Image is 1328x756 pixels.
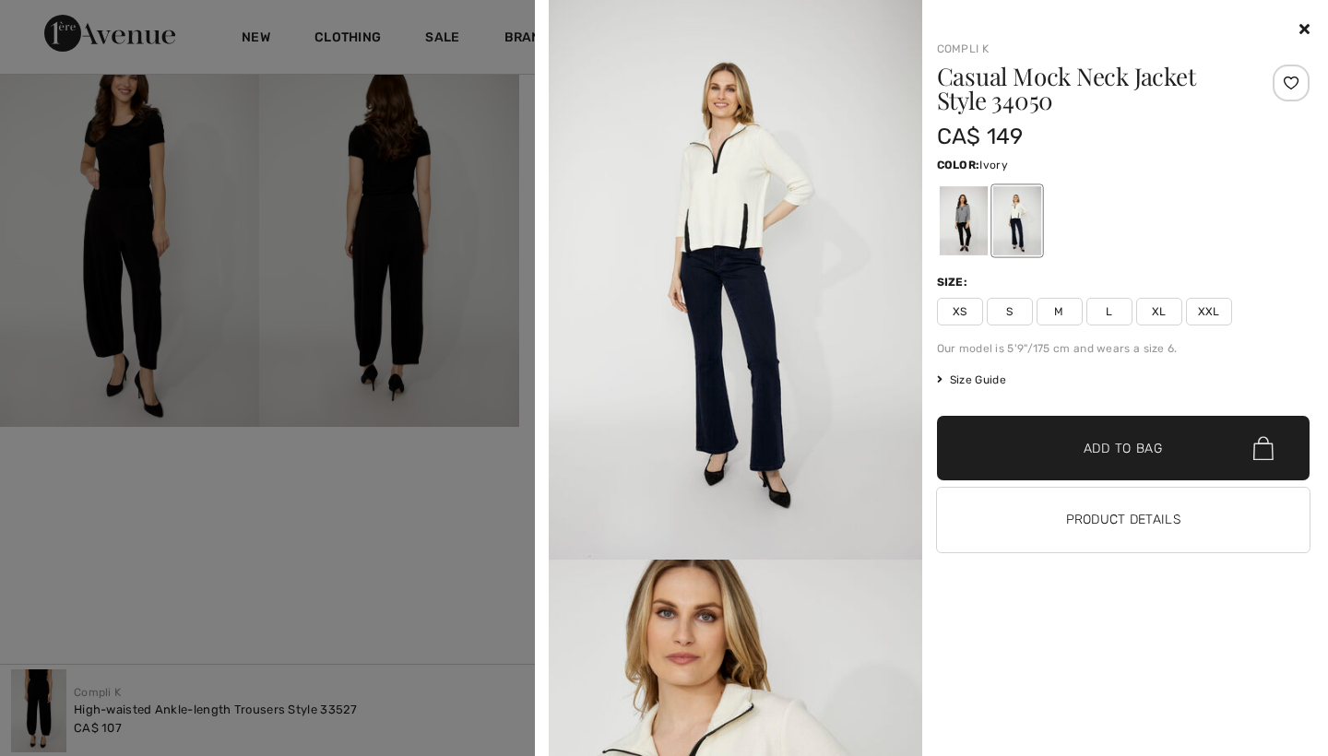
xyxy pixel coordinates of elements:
[937,42,989,55] a: Compli K
[1086,298,1132,325] span: L
[937,416,1310,480] button: Add to Bag
[1084,439,1163,458] span: Add to Bag
[979,159,1008,171] span: Ivory
[1037,298,1083,325] span: M
[937,65,1248,112] h1: Casual Mock Neck Jacket Style 34050
[1186,298,1232,325] span: XXL
[937,274,972,290] div: Size:
[987,298,1033,325] span: S
[937,124,1024,149] span: CA$ 149
[1136,298,1182,325] span: XL
[937,340,1310,357] div: Our model is 5'9"/175 cm and wears a size 6.
[992,186,1040,255] div: Ivory
[937,488,1310,552] button: Product Details
[939,186,987,255] div: Grey
[937,298,983,325] span: XS
[42,13,80,30] span: Help
[937,372,1006,388] span: Size Guide
[937,159,980,171] span: Color:
[1253,436,1274,460] img: Bag.svg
